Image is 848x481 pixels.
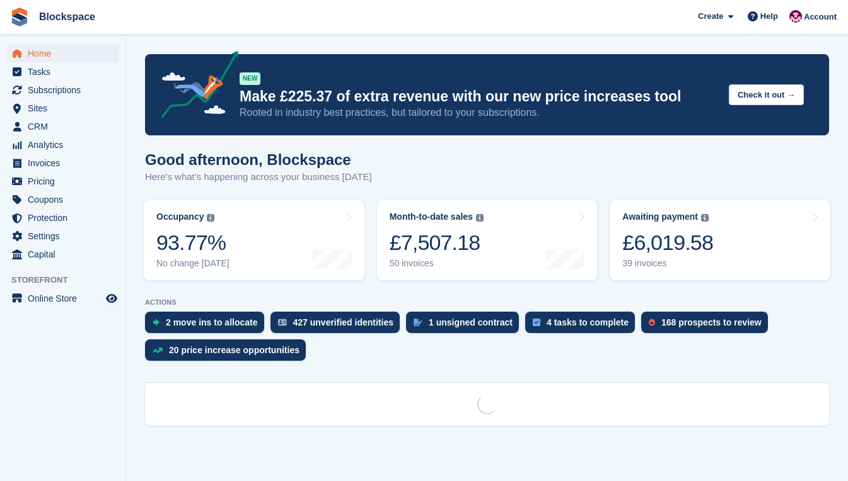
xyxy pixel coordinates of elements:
[390,212,473,222] div: Month-to-date sales
[270,312,407,339] a: 427 unverified identities
[145,312,270,339] a: 2 move ins to allocate
[6,118,119,135] a: menu
[28,81,103,99] span: Subscriptions
[28,290,103,307] span: Online Store
[476,214,484,222] img: icon-info-grey-7440780725fd019a000dd9b08b2336e03edf1995a4989e88bcd33f0948082b44.svg
[649,319,655,326] img: prospect-51fa495bee0391a8d652442698ab0144808aea92771e9ea1ae160a38d050c398.svg
[622,230,713,256] div: £6,019.58
[6,63,119,81] a: menu
[28,154,103,172] span: Invoices
[6,209,119,227] a: menu
[429,317,513,327] div: 1 unsigned contract
[240,106,719,120] p: Rooted in industry best practices, but tailored to your subscriptions.
[28,118,103,135] span: CRM
[6,99,119,117] a: menu
[144,200,364,280] a: Occupancy 93.77% No change [DATE]
[804,11,837,23] span: Account
[28,136,103,154] span: Analytics
[34,6,100,27] a: Blockspace
[6,45,119,62] a: menu
[641,312,774,339] a: 168 prospects to review
[169,345,299,355] div: 20 price increase opportunities
[6,191,119,208] a: menu
[28,63,103,81] span: Tasks
[145,339,312,367] a: 20 price increase opportunities
[533,319,540,326] img: task-75834270c22a3079a89374b754ae025e5fb1db73e45f91037f5363f120a921f8.svg
[293,317,394,327] div: 427 unverified identities
[6,154,119,172] a: menu
[156,258,229,269] div: No change [DATE]
[28,99,103,117] span: Sites
[104,291,119,306] a: Preview store
[145,151,372,168] h1: Good afternoon, Blockspace
[10,8,29,26] img: stora-icon-8386f47178a22dfd0bd8f6a31ec36ba5ce8667c1dd55bd0f319d3a0aa187defe.svg
[207,214,214,222] img: icon-info-grey-7440780725fd019a000dd9b08b2336e03edf1995a4989e88bcd33f0948082b44.svg
[166,317,258,327] div: 2 move ins to allocate
[547,317,629,327] div: 4 tasks to complete
[760,10,778,23] span: Help
[525,312,641,339] a: 4 tasks to complete
[610,200,830,280] a: Awaiting payment £6,019.58 39 invoices
[414,319,422,326] img: contract_signature_icon-13c848040528278c33f63329250d36e43548de30e8caae1d1a13099fd9432cc5.svg
[390,230,484,256] div: £7,507.18
[151,51,239,123] img: price-adjustments-announcement-icon-8257ccfd72463d97f412b2fc003d46551f7dbcb40ab6d574587a9cd5c0d94...
[6,173,119,190] a: menu
[153,348,163,353] img: price_increase_opportunities-93ffe204e8149a01c8c9dc8f82e8f89637d9d84a8eef4429ea346261dce0b2c0.svg
[406,312,525,339] a: 1 unsigned contract
[153,319,160,326] img: move_ins_to_allocate_icon-fdf77a2bb77ea45bf5b3d319d69a93e2d87916cf1d5bf7949dd705db3b84f3ca.svg
[729,84,804,105] button: Check it out →
[145,170,372,184] p: Here's what's happening across your business [DATE]
[240,72,260,85] div: NEW
[28,45,103,62] span: Home
[240,88,719,106] p: Make £225.37 of extra revenue with our new price increases tool
[6,246,119,263] a: menu
[6,290,119,307] a: menu
[28,191,103,208] span: Coupons
[6,81,119,99] a: menu
[622,212,698,222] div: Awaiting payment
[701,214,709,222] img: icon-info-grey-7440780725fd019a000dd9b08b2336e03edf1995a4989e88bcd33f0948082b44.svg
[390,258,484,269] div: 50 invoices
[28,209,103,227] span: Protection
[622,258,713,269] div: 39 invoices
[156,230,229,256] div: 93.77%
[145,298,829,307] p: ACTIONS
[698,10,723,23] span: Create
[278,319,287,326] img: verify_identity-adf6edd0f0f0b5bbfe63781bf79b02c33cf7c696d77639b501bdc392416b5a36.svg
[28,246,103,263] span: Capital
[6,136,119,154] a: menu
[156,212,204,222] div: Occupancy
[11,274,125,286] span: Storefront
[28,173,103,190] span: Pricing
[6,227,119,245] a: menu
[377,200,598,280] a: Month-to-date sales £7,507.18 50 invoices
[28,227,103,245] span: Settings
[789,10,802,23] img: Blockspace
[661,317,762,327] div: 168 prospects to review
